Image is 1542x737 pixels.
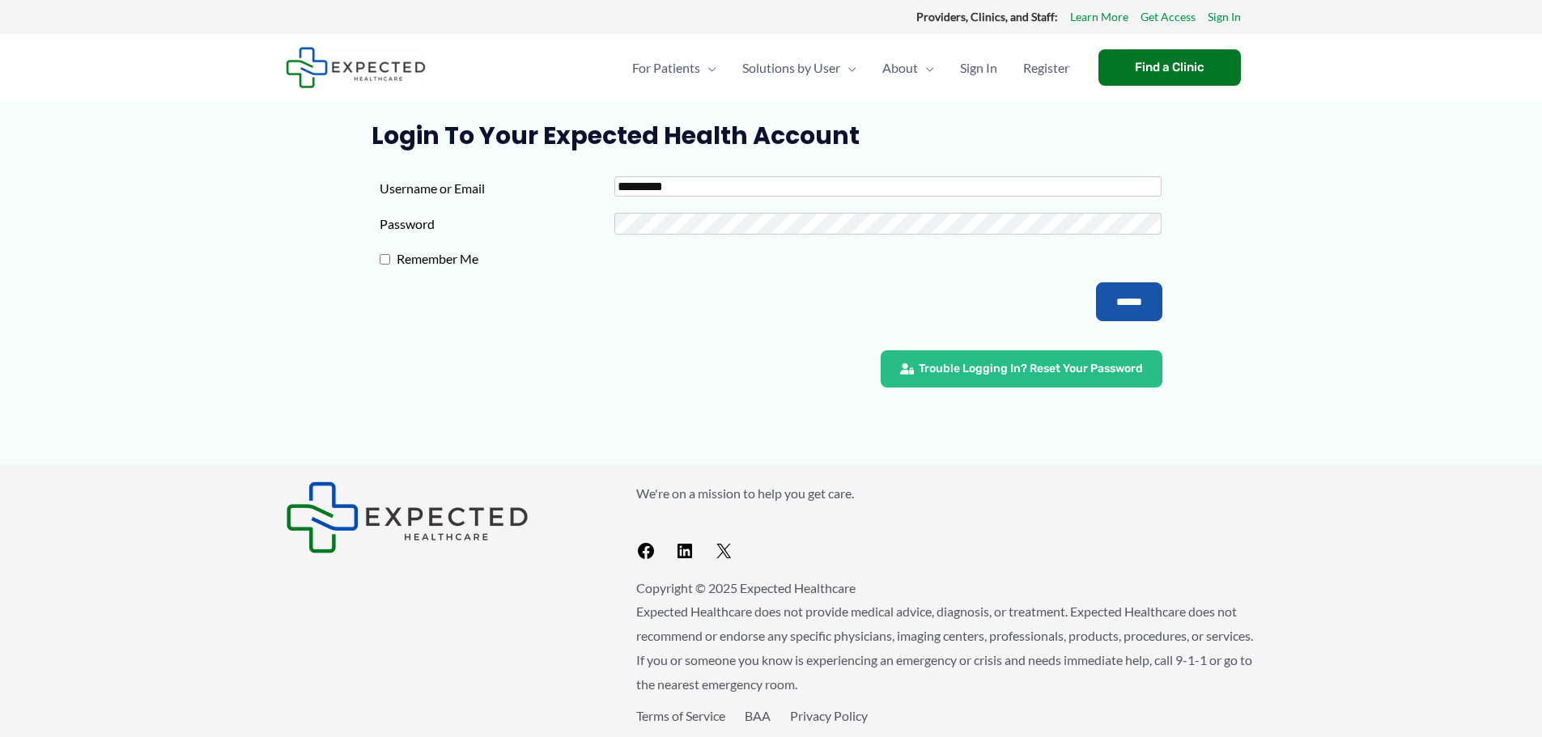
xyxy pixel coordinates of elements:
span: Menu Toggle [700,40,716,96]
span: For Patients [632,40,700,96]
span: About [882,40,918,96]
a: Terms of Service [636,708,725,723]
a: Get Access [1141,6,1196,28]
label: Password [380,212,614,236]
span: Sign In [960,40,997,96]
img: Expected Healthcare Logo - side, dark font, small [286,47,426,88]
a: Learn More [1070,6,1128,28]
span: Expected Healthcare does not provide medical advice, diagnosis, or treatment. Expected Healthcare... [636,604,1253,691]
img: Expected Healthcare Logo - side, dark font, small [286,481,529,553]
span: Solutions by User [742,40,840,96]
a: Sign In [947,40,1010,96]
span: Copyright © 2025 Expected Healthcare [636,580,856,595]
a: Trouble Logging In? Reset Your Password [881,350,1162,388]
a: Solutions by UserMenu Toggle [729,40,869,96]
h1: Login to Your Expected Health Account [372,121,1170,150]
nav: Primary Site Navigation [619,40,1082,96]
span: Register [1023,40,1069,96]
a: For PatientsMenu Toggle [619,40,729,96]
strong: Providers, Clinics, and Staff: [916,10,1058,23]
label: Remember Me [390,247,625,271]
a: Register [1010,40,1082,96]
span: Menu Toggle [918,40,934,96]
a: AboutMenu Toggle [869,40,947,96]
a: Sign In [1208,6,1241,28]
label: Username or Email [380,176,614,201]
aside: Footer Widget 2 [636,481,1257,568]
a: Find a Clinic [1098,49,1241,86]
a: Privacy Policy [790,708,868,723]
aside: Footer Widget 1 [286,481,596,553]
span: Trouble Logging In? Reset Your Password [919,363,1143,375]
span: Menu Toggle [840,40,856,96]
p: We're on a mission to help you get care. [636,481,1257,506]
a: BAA [745,708,771,723]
